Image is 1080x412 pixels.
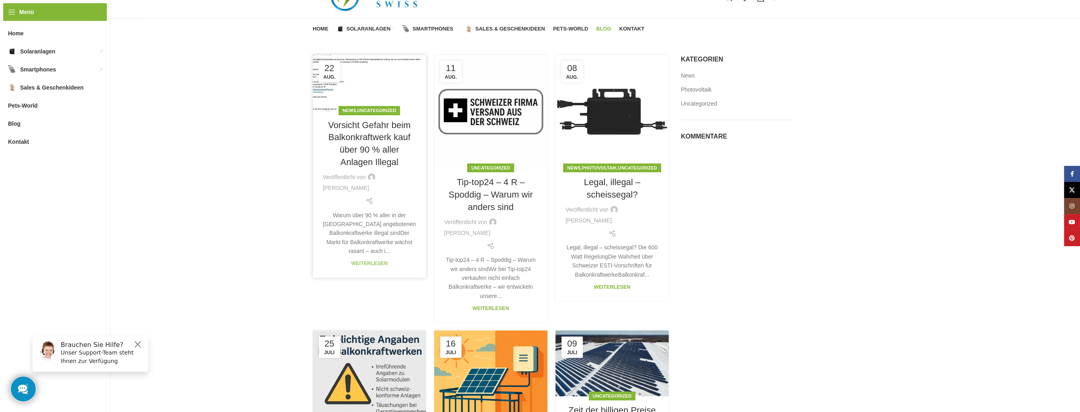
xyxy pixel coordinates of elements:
div: Legal, illegal – scheissegal? Die 600 Watt RegelungDie Wahrheit über Schweizer ESTI-Vorschriften ... [566,243,659,279]
h5: Kommentare [681,132,792,141]
a: YouTube Social Link [1064,214,1080,230]
span: Pets-World [8,98,38,113]
span: 11 [443,64,459,73]
img: Customer service [11,11,31,31]
a: Uncategorized [471,165,510,170]
a: Photovoltaik [681,86,712,94]
span: Pets-World [553,26,588,32]
img: Solaranlagen [337,25,344,33]
a: Uncategorized [357,108,396,113]
a: Uncategorized [618,165,657,170]
a: Weiterlesen [351,261,388,266]
img: Smartphones [402,25,410,33]
a: Uncategorized [593,394,632,398]
span: Aug. [564,75,580,80]
span: Aug. [443,75,459,80]
a: Home [313,21,329,37]
a: [PERSON_NAME] [444,228,490,237]
span: Menü [19,8,34,16]
a: Tip-top24 – 4 R – Spoddig – Warum wir anders sind [449,177,533,212]
span: Juli [322,350,337,355]
a: [PERSON_NAME] [323,184,369,192]
a: Legal, illegal – scheissegal? [584,177,641,200]
a: News [567,165,581,170]
span: Aug. [322,75,337,80]
span: Kontakt [619,26,645,32]
span: 22 [322,64,337,73]
div: , , [563,163,661,172]
span: Sales & Geschenkideen [475,26,545,32]
span: Solaranlagen [20,44,55,59]
div: , [339,106,400,115]
span: Home [313,26,329,32]
img: Sales & Geschenkideen [8,84,16,92]
a: Pinterest Social Link [1064,230,1080,246]
img: Solaranlagen [8,47,16,55]
div: Warum über 90 % aller in der [GEOGRAPHIC_DATA] angebotenen Balkonkraftwerke illegal sindDer Markt... [323,211,416,256]
p: Unser Support-Team steht Ihnen zur Verfügung [35,19,117,36]
a: Smartphones [402,21,457,37]
a: Blog [596,21,611,37]
span: 09 [564,339,580,348]
a: Weiterlesen [594,284,630,290]
a: Pets-World [553,21,588,37]
span: Smartphones [20,62,56,77]
img: Sales & Geschenkideen [465,25,472,33]
div: Tip-top24 – 4 R – Spoddig – Warum wir anders sindWir bei Tip-top24 verkaufen nicht einfach Balkon... [444,255,537,300]
a: X Social Link [1064,182,1080,198]
span: Juli [443,350,459,355]
span: Veröffentlicht von [566,205,608,214]
a: [PERSON_NAME] [566,216,612,225]
a: News [681,72,696,80]
h6: Brauchen Sie Hilfe? [35,11,117,19]
a: Sales & Geschenkideen [465,21,545,37]
a: Kontakt [619,21,645,37]
a: Instagram Social Link [1064,198,1080,214]
span: 08 [564,64,580,73]
img: Smartphones [8,65,16,73]
span: Kontakt [8,135,29,149]
span: Blog [596,26,611,32]
a: News [343,108,356,113]
span: Blog [8,116,20,131]
h5: Kategorien [681,55,792,64]
a: Weiterlesen [472,306,509,311]
span: Juli [564,350,580,355]
a: Solaranlagen [337,21,395,37]
a: Vorsicht Gefahr beim Balkonkraftwerk kauf über 90 % aller Anlagen Illegal [328,120,410,167]
span: Veröffentlicht von [444,218,487,226]
span: Solaranlagen [347,26,391,32]
img: author-avatar [368,173,375,181]
a: Uncategorized [681,100,718,108]
a: Facebook Social Link [1064,166,1080,182]
img: author-avatar [610,206,618,213]
span: Veröffentlicht von [323,173,366,182]
img: author-avatar [489,218,496,226]
span: Sales & Geschenkideen [20,80,84,95]
span: 16 [443,339,459,348]
button: Close [107,10,116,20]
span: 25 [322,339,337,348]
span: Home [8,26,24,41]
span: Smartphones [412,26,453,32]
div: Hauptnavigation [309,21,649,37]
a: Photovoltaik [582,165,617,170]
